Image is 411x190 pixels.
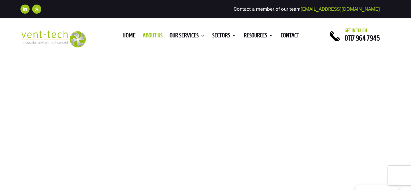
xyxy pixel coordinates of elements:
[20,5,30,14] a: Follow on LinkedIn
[345,34,380,42] a: 0117 964 7945
[170,33,205,40] a: Our Services
[281,33,299,40] a: Contact
[122,33,135,40] a: Home
[143,33,162,40] a: About us
[32,5,41,14] a: Follow on X
[345,28,367,33] span: Get in touch
[20,31,85,47] img: 2023-09-27T08_35_16.549ZVENT-TECH---Clear-background
[212,33,237,40] a: Sectors
[301,6,380,12] a: [EMAIL_ADDRESS][DOMAIN_NAME]
[234,6,380,12] span: Contact a member of our team
[244,33,274,40] a: Resources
